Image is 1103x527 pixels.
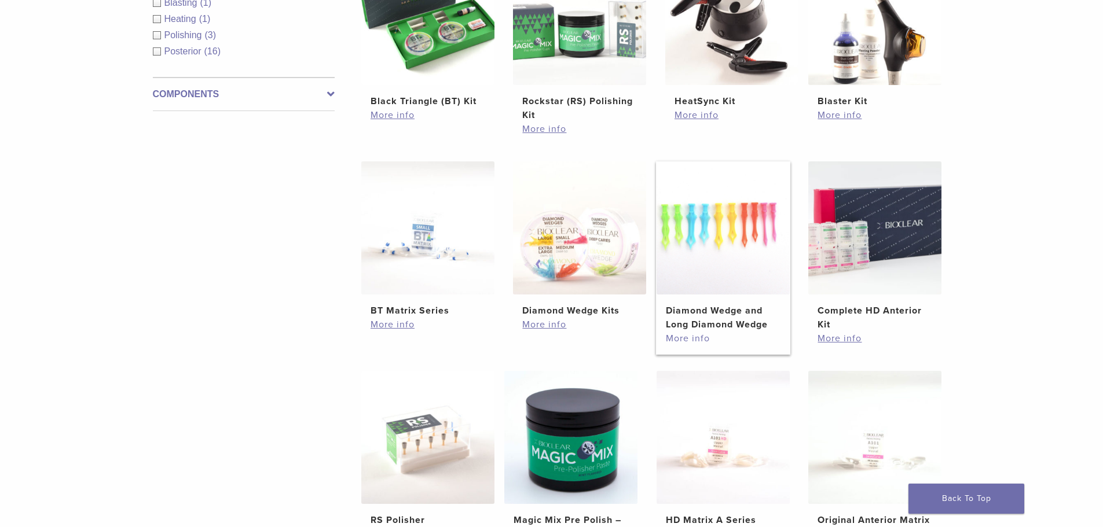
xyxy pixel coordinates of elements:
img: BT Matrix Series [361,161,494,294]
a: More info [371,108,485,122]
h2: HeatSync Kit [675,94,789,108]
a: More info [818,108,932,122]
img: Magic Mix Pre Polish - Mint Flavored [504,371,637,504]
h2: Rockstar (RS) Polishing Kit [522,94,637,122]
h2: Complete HD Anterior Kit [818,304,932,331]
span: (16) [204,46,221,56]
a: Complete HD Anterior KitComplete HD Anterior Kit [808,161,943,331]
a: More info [522,318,637,331]
span: Posterior [164,46,204,56]
a: More info [522,122,637,136]
a: BT Matrix SeriesBT Matrix Series [361,161,496,318]
a: More info [371,318,485,331]
img: Diamond Wedge Kits [513,161,646,294]
img: Complete HD Anterior Kit [808,161,941,294]
a: HD Matrix A SeriesHD Matrix A Series [656,371,791,527]
a: More info [675,108,789,122]
h2: RS Polisher [371,513,485,527]
h2: Diamond Wedge and Long Diamond Wedge [666,304,780,331]
a: RS PolisherRS Polisher [361,371,496,527]
label: Components [153,87,335,101]
span: Heating [164,14,199,24]
span: Polishing [164,30,205,40]
img: Original Anterior Matrix - A Series [808,371,941,504]
h2: Blaster Kit [818,94,932,108]
span: (3) [204,30,216,40]
h2: HD Matrix A Series [666,513,780,527]
h2: BT Matrix Series [371,304,485,318]
a: Diamond Wedge and Long Diamond WedgeDiamond Wedge and Long Diamond Wedge [656,161,791,331]
h2: Black Triangle (BT) Kit [371,94,485,108]
h2: Diamond Wedge Kits [522,304,637,318]
a: More info [818,331,932,345]
a: More info [666,331,780,345]
a: Back To Top [908,484,1024,514]
img: HD Matrix A Series [657,371,790,504]
a: Diamond Wedge KitsDiamond Wedge Kits [512,161,647,318]
img: Diamond Wedge and Long Diamond Wedge [657,161,790,294]
span: (1) [199,14,211,24]
img: RS Polisher [361,371,494,504]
